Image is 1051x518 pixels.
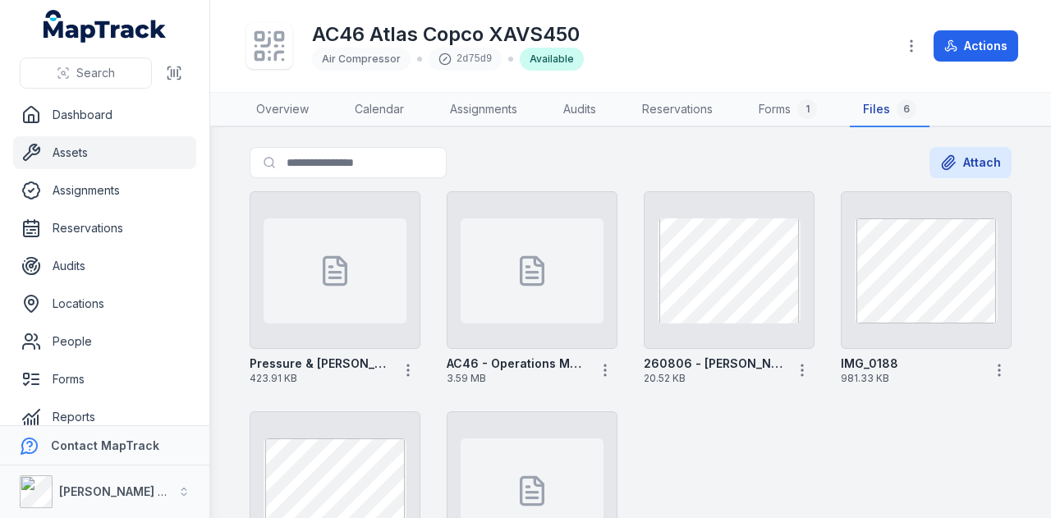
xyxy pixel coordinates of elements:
strong: IMG_0188 [841,355,898,372]
span: 423.91 KB [250,372,389,385]
span: 3.59 MB [447,372,586,385]
a: Forms [13,363,196,396]
a: Audits [550,93,609,127]
span: Search [76,65,115,81]
span: 20.52 KB [644,372,783,385]
a: Assignments [437,93,530,127]
a: Files6 [850,93,929,127]
button: Attach [929,147,1012,178]
a: Audits [13,250,196,282]
div: 6 [897,99,916,119]
div: 1 [797,99,817,119]
a: Assets [13,136,196,169]
a: Forms1 [746,93,830,127]
a: Reservations [629,93,726,127]
a: Assignments [13,174,196,207]
a: Calendar [342,93,417,127]
button: Actions [934,30,1018,62]
div: 2d75d9 [429,48,502,71]
h1: AC46 Atlas Copco XAVS450 [312,21,584,48]
a: Dashboard [13,99,196,131]
strong: Pressure & [PERSON_NAME] Inspection [250,355,389,372]
a: Overview [243,93,322,127]
a: Locations [13,287,196,320]
span: 981.33 KB [841,372,980,385]
strong: Contact MapTrack [51,438,159,452]
strong: [PERSON_NAME] Group [59,484,194,498]
a: Reports [13,401,196,433]
a: Reservations [13,212,196,245]
div: Available [520,48,584,71]
strong: 260806 - [PERSON_NAME] [644,355,783,372]
button: Search [20,57,152,89]
a: People [13,325,196,358]
strong: AC46 - Operations Manual [447,355,586,372]
span: Air Compressor [322,53,401,65]
a: MapTrack [44,10,167,43]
